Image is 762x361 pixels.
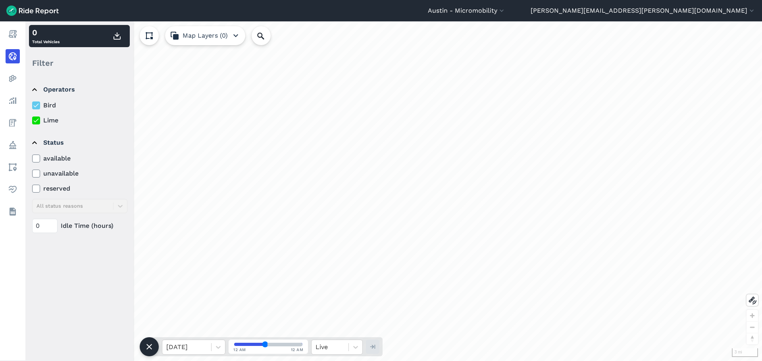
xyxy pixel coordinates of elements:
[531,6,756,15] button: [PERSON_NAME][EMAIL_ADDRESS][PERSON_NAME][DOMAIN_NAME]
[32,184,127,193] label: reserved
[6,138,20,152] a: Policy
[32,116,127,125] label: Lime
[6,71,20,86] a: Heatmaps
[32,132,126,154] summary: Status
[291,347,304,353] span: 12 AM
[32,78,126,101] summary: Operators
[32,101,127,110] label: Bird
[32,27,60,46] div: Total Vehicles
[32,169,127,178] label: unavailable
[32,27,60,38] div: 0
[6,49,20,63] a: Realtime
[6,6,59,16] img: Ride Report
[32,154,127,163] label: available
[6,182,20,197] a: Health
[428,6,506,15] button: Austin - Micromobility
[165,26,245,45] button: Map Layers (0)
[6,204,20,219] a: Datasets
[29,51,130,75] div: Filter
[32,219,127,233] div: Idle Time (hours)
[6,160,20,174] a: Areas
[6,94,20,108] a: Analyze
[233,347,246,353] span: 12 AM
[6,27,20,41] a: Report
[6,116,20,130] a: Fees
[25,21,762,361] div: loading
[252,26,283,45] input: Search Location or Vehicles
